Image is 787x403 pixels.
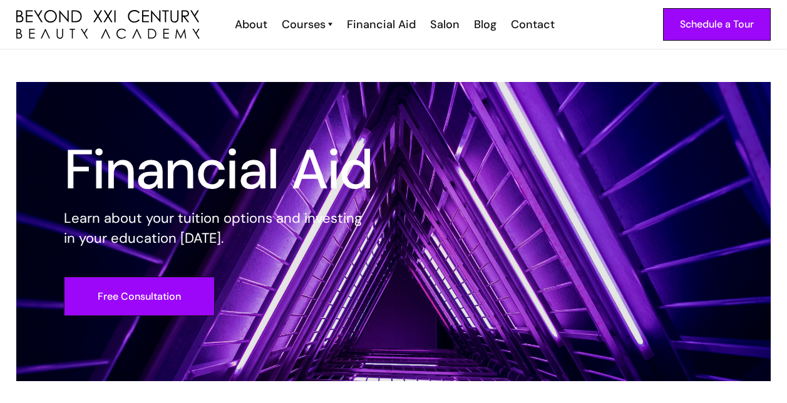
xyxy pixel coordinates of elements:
[64,147,373,192] h1: Financial Aid
[347,16,416,33] div: Financial Aid
[680,16,754,33] div: Schedule a Tour
[64,208,373,248] p: Learn about your tuition options and investing in your education [DATE].
[64,277,215,316] a: Free Consultation
[16,10,200,39] img: beyond 21st century beauty academy logo
[503,16,561,33] a: Contact
[466,16,503,33] a: Blog
[422,16,466,33] a: Salon
[16,10,200,39] a: home
[430,16,460,33] div: Salon
[227,16,274,33] a: About
[339,16,422,33] a: Financial Aid
[663,8,771,41] a: Schedule a Tour
[511,16,555,33] div: Contact
[282,16,326,33] div: Courses
[235,16,267,33] div: About
[282,16,332,33] a: Courses
[474,16,496,33] div: Blog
